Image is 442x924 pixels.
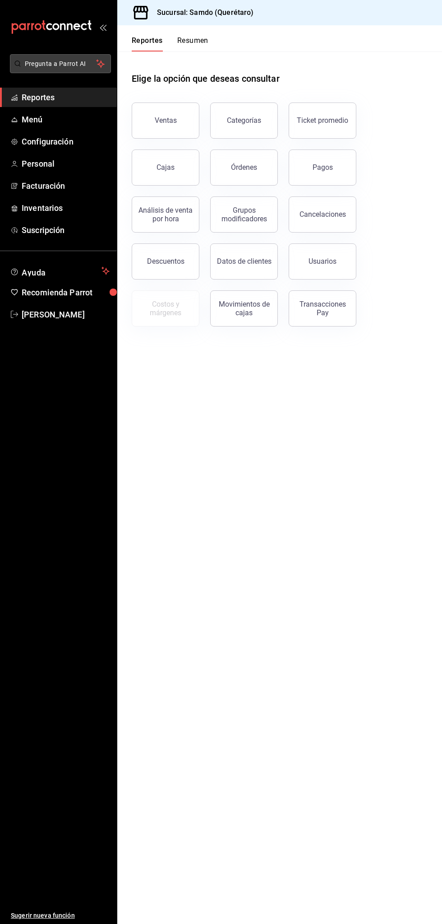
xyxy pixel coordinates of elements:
div: Datos de clientes [217,257,272,266]
div: navigation tabs [132,36,208,51]
div: Categorías [227,116,261,125]
span: Personal [22,158,110,170]
div: Ticket promedio [297,116,348,125]
div: Costos y márgenes [138,300,193,317]
h1: Elige la opción que deseas consultar [132,72,280,85]
span: [PERSON_NAME] [22,308,110,321]
span: Configuración [22,135,110,148]
a: Cajas [132,149,199,186]
div: Movimientos de cajas [216,300,272,317]
button: Pregunta a Parrot AI [10,54,111,73]
div: Análisis de venta por hora [138,206,193,223]
span: Sugerir nueva función [11,911,110,920]
button: Grupos modificadores [210,196,278,233]
span: Reportes [22,91,110,103]
button: Categorías [210,103,278,139]
div: Transacciones Pay [295,300,350,317]
div: Usuarios [308,257,336,266]
button: Descuentos [132,243,199,280]
button: Ticket promedio [289,103,356,139]
div: Órdenes [231,163,257,172]
span: Inventarios [22,202,110,214]
button: Reportes [132,36,163,51]
button: Cancelaciones [289,196,356,233]
span: Menú [22,113,110,126]
span: Suscripción [22,224,110,236]
button: Contrata inventarios para ver este reporte [132,290,199,327]
button: Transacciones Pay [289,290,356,327]
div: Descuentos [147,257,184,266]
button: Análisis de venta por hora [132,196,199,233]
div: Pagos [313,163,333,172]
button: Resumen [177,36,208,51]
button: Ventas [132,103,199,139]
button: Usuarios [289,243,356,280]
button: Pagos [289,149,356,186]
h3: Sucursal: Samdo (Querétaro) [150,7,254,18]
button: Órdenes [210,149,278,186]
div: Grupos modificadores [216,206,272,223]
span: Recomienda Parrot [22,286,110,299]
div: Cajas [157,162,175,173]
button: open_drawer_menu [99,23,106,31]
span: Pregunta a Parrot AI [25,59,97,69]
button: Datos de clientes [210,243,278,280]
span: Ayuda [22,266,98,276]
div: Ventas [155,116,177,125]
a: Pregunta a Parrot AI [6,65,111,75]
button: Movimientos de cajas [210,290,278,327]
span: Facturación [22,180,110,192]
div: Cancelaciones [299,210,346,219]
